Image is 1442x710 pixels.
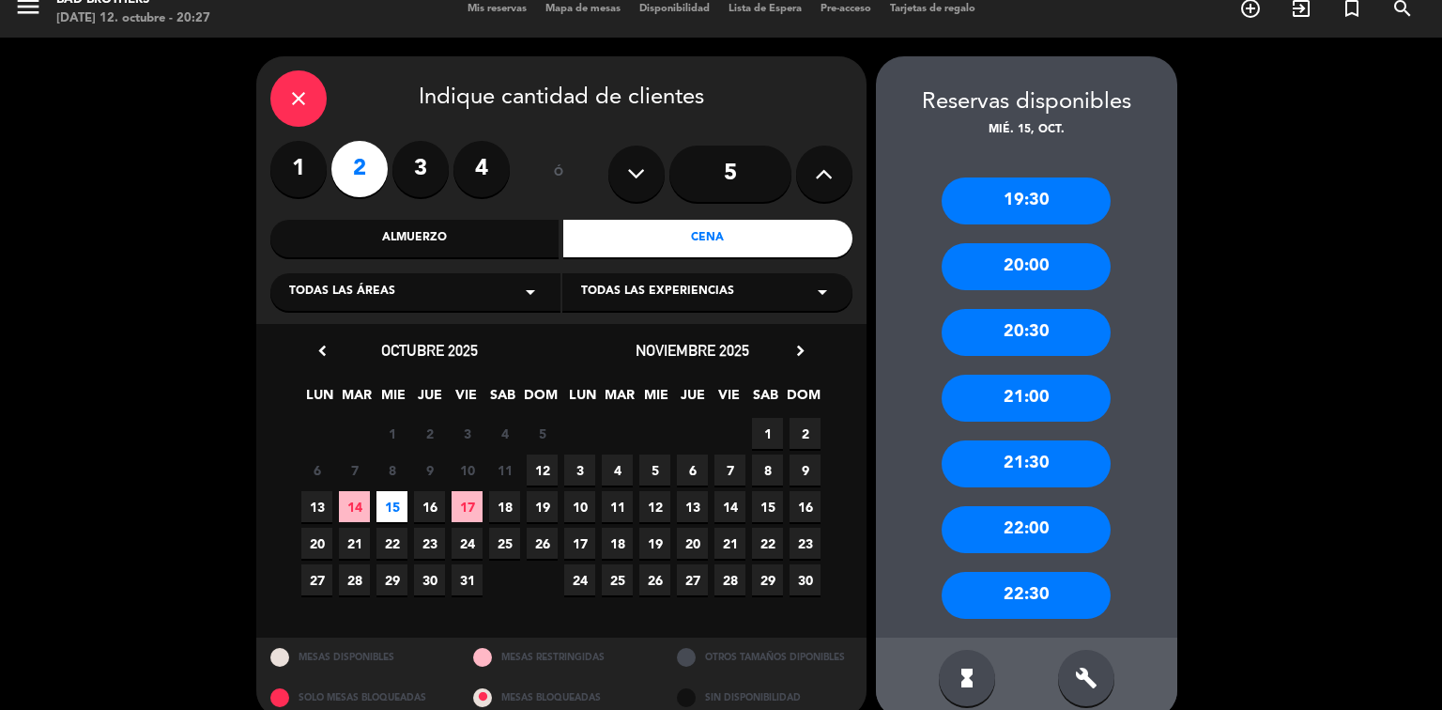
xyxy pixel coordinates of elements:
[881,4,985,14] span: Tarjetas de regalo
[752,455,783,486] span: 8
[811,281,834,303] i: arrow_drop_down
[942,572,1111,619] div: 22:30
[677,491,708,522] span: 13
[639,564,670,595] span: 26
[942,375,1111,422] div: 21:00
[270,220,560,257] div: Almuerzo
[790,341,810,361] i: chevron_right
[289,283,395,301] span: Todas las áreas
[942,506,1111,553] div: 22:00
[527,418,558,449] span: 5
[564,455,595,486] span: 3
[956,667,978,689] i: hourglass_full
[376,491,407,522] span: 15
[451,384,482,415] span: VIE
[604,384,635,415] span: MAR
[489,528,520,559] span: 25
[376,455,407,486] span: 8
[487,384,518,415] span: SAB
[714,528,745,559] span: 21
[529,141,590,207] div: ó
[602,528,633,559] span: 18
[602,491,633,522] span: 11
[677,564,708,595] span: 27
[414,455,445,486] span: 9
[270,141,327,197] label: 1
[339,564,370,595] span: 28
[714,455,745,486] span: 7
[677,384,708,415] span: JUE
[942,440,1111,487] div: 21:30
[677,528,708,559] span: 20
[564,491,595,522] span: 10
[341,384,372,415] span: MAR
[256,638,460,678] div: MESAS DISPONIBLES
[527,455,558,486] span: 12
[790,564,821,595] span: 30
[752,528,783,559] span: 22
[787,384,818,415] span: DOM
[414,418,445,449] span: 2
[640,384,671,415] span: MIE
[452,455,483,486] span: 10
[414,528,445,559] span: 23
[1075,667,1097,689] i: build
[752,564,783,595] span: 29
[942,309,1111,356] div: 20:30
[563,220,852,257] div: Cena
[524,384,555,415] span: DOM
[750,384,781,415] span: SAB
[414,564,445,595] span: 30
[752,418,783,449] span: 1
[452,418,483,449] span: 3
[301,528,332,559] span: 20
[301,564,332,595] span: 27
[876,121,1177,140] div: mié. 15, oct.
[581,283,734,301] span: Todas las experiencias
[376,418,407,449] span: 1
[313,341,332,361] i: chevron_left
[630,4,719,14] span: Disponibilidad
[301,455,332,486] span: 6
[392,141,449,197] label: 3
[714,491,745,522] span: 14
[752,491,783,522] span: 15
[942,177,1111,224] div: 19:30
[527,528,558,559] span: 26
[376,564,407,595] span: 29
[489,491,520,522] span: 18
[602,564,633,595] span: 25
[636,341,749,360] span: noviembre 2025
[719,4,811,14] span: Lista de Espera
[790,528,821,559] span: 23
[458,4,536,14] span: Mis reservas
[811,4,881,14] span: Pre-acceso
[453,141,510,197] label: 4
[564,528,595,559] span: 17
[876,85,1177,121] div: Reservas disponibles
[270,70,852,127] div: Indique cantidad de clientes
[639,528,670,559] span: 19
[376,528,407,559] span: 22
[452,564,483,595] span: 31
[489,455,520,486] span: 11
[414,384,445,415] span: JUE
[942,243,1111,290] div: 20:00
[790,491,821,522] span: 16
[452,491,483,522] span: 17
[377,384,408,415] span: MIE
[304,384,335,415] span: LUN
[301,491,332,522] span: 13
[790,418,821,449] span: 2
[287,87,310,110] i: close
[639,491,670,522] span: 12
[452,528,483,559] span: 24
[602,455,633,486] span: 4
[459,638,663,678] div: MESAS RESTRINGIDAS
[339,455,370,486] span: 7
[519,281,542,303] i: arrow_drop_down
[713,384,744,415] span: VIE
[677,455,708,486] span: 6
[639,455,670,486] span: 5
[381,341,478,360] span: octubre 2025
